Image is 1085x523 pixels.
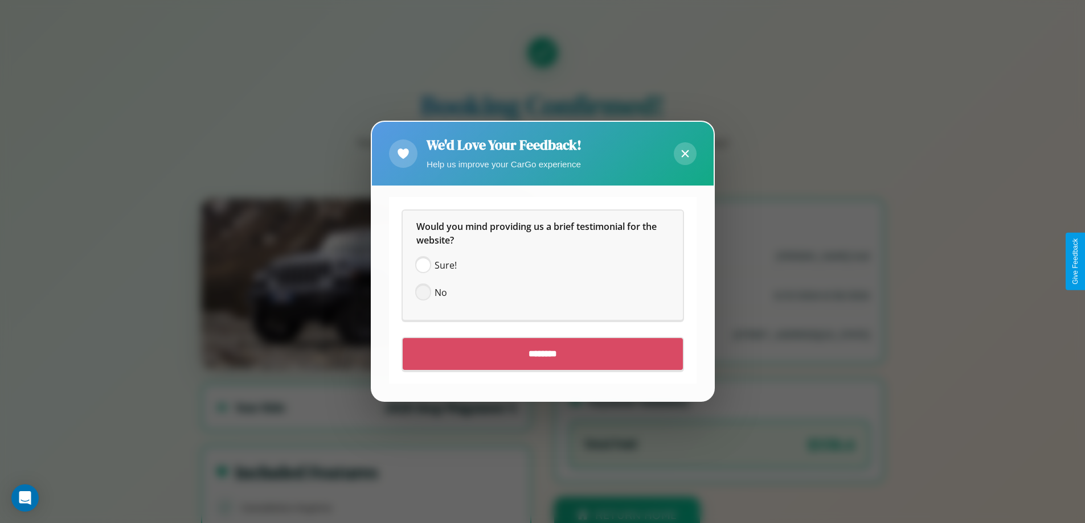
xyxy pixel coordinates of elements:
[416,221,659,247] span: Would you mind providing us a brief testimonial for the website?
[427,135,582,154] h2: We'd Love Your Feedback!
[1071,238,1079,285] div: Give Feedback
[11,484,39,512] div: Open Intercom Messenger
[435,286,447,300] span: No
[427,157,582,172] p: Help us improve your CarGo experience
[435,259,457,273] span: Sure!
